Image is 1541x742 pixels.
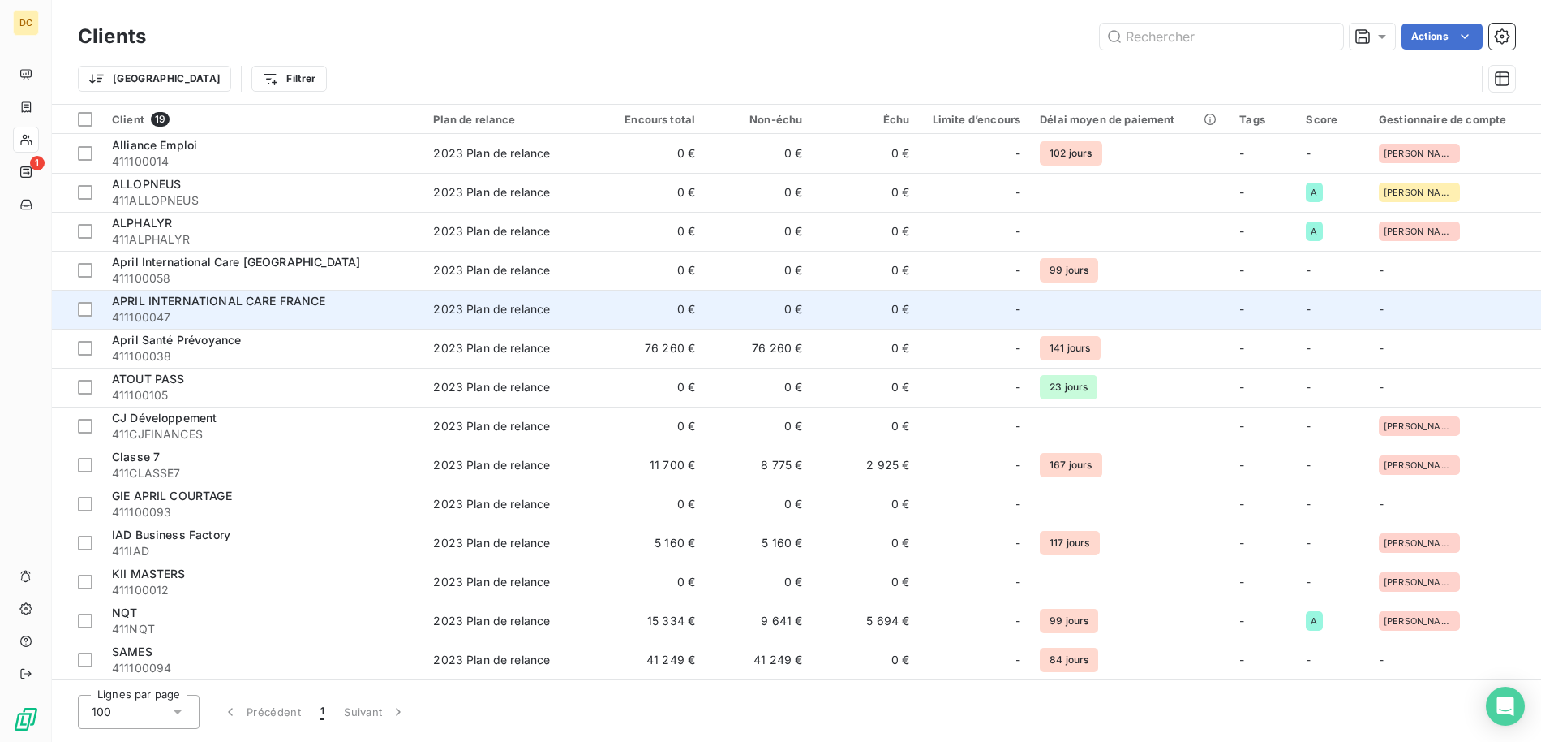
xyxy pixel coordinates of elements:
[433,652,550,668] div: 2023 Plan de relance
[1379,341,1384,355] span: -
[812,290,919,329] td: 0 €
[705,329,812,368] td: 76 260 €
[1040,648,1098,672] span: 84 jours
[112,426,414,442] span: 411CJFINANCES
[112,348,414,365] span: 411100038
[705,368,812,407] td: 0 €
[1015,574,1020,590] span: -
[598,368,705,407] td: 0 €
[433,262,550,278] div: 2023 Plan de relance
[112,192,414,209] span: 411ALLOPNEUS
[1401,24,1483,50] button: Actions
[78,66,231,92] button: [GEOGRAPHIC_DATA]
[705,290,812,329] td: 0 €
[598,485,705,524] td: 0 €
[1306,146,1311,160] span: -
[598,173,705,212] td: 0 €
[112,177,181,191] span: ALLOPNEUS
[812,485,919,524] td: 0 €
[112,567,186,580] span: KII MASTERS
[598,641,705,679] td: 41 249 €
[1040,258,1098,283] span: 99 jours
[320,704,324,720] span: 1
[1486,687,1525,726] div: Open Intercom Messenger
[112,153,414,170] span: 411100014
[1239,263,1244,277] span: -
[705,485,812,524] td: 0 €
[112,411,217,425] span: CJ Développement
[112,543,414,559] span: 411IAD
[1015,496,1020,512] span: -
[598,407,705,446] td: 0 €
[433,613,550,629] div: 2023 Plan de relance
[1040,336,1100,360] span: 141 jours
[1239,380,1244,394] span: -
[13,159,38,185] a: 1
[112,465,414,481] span: 411CLASSE7
[1040,113,1220,126] div: Délai moyen de paiement
[1239,224,1244,238] span: -
[1040,609,1098,633] span: 99 jours
[1306,497,1311,511] span: -
[1384,149,1455,158] span: [PERSON_NAME]
[1306,263,1311,277] span: -
[112,333,241,347] span: April Santé Prévoyance
[812,134,919,173] td: 0 €
[1239,185,1244,199] span: -
[1239,341,1244,355] span: -
[812,251,919,290] td: 0 €
[705,602,812,641] td: 9 641 €
[112,231,414,248] span: 411ALPHALYR
[112,606,137,619] span: NQT
[1384,616,1455,626] span: [PERSON_NAME]
[92,704,111,720] span: 100
[112,528,230,541] span: IAD Business Factory
[1015,145,1020,162] span: -
[112,372,185,386] span: ATOUT PASS
[1239,113,1286,126] div: Tags
[1239,302,1244,316] span: -
[1379,263,1384,277] span: -
[112,309,414,326] span: 411100047
[112,660,414,676] span: 411100094
[1306,536,1311,550] span: -
[112,255,360,269] span: April International Care [GEOGRAPHIC_DATA]
[433,457,550,473] div: 2023 Plan de relance
[151,112,170,127] span: 19
[598,446,705,485] td: 11 700 €
[311,695,334,729] button: 1
[598,212,705,251] td: 0 €
[929,113,1020,126] div: Limite d’encours
[1015,262,1020,278] span: -
[705,251,812,290] td: 0 €
[705,679,812,718] td: 0 €
[112,294,326,308] span: APRIL INTERNATIONAL CARE FRANCE
[812,524,919,563] td: 0 €
[433,113,588,126] div: Plan de relance
[1015,223,1020,239] span: -
[1306,341,1311,355] span: -
[598,679,705,718] td: 0 €
[433,535,550,551] div: 2023 Plan de relance
[1384,188,1455,197] span: [PERSON_NAME]
[1384,577,1455,587] span: [PERSON_NAME]
[1015,652,1020,668] span: -
[1311,188,1317,197] span: A
[1040,453,1101,477] span: 167 jours
[598,329,705,368] td: 76 260 €
[433,418,550,434] div: 2023 Plan de relance
[812,212,919,251] td: 0 €
[705,134,812,173] td: 0 €
[112,113,144,126] span: Client
[112,387,414,403] span: 411100105
[433,496,550,512] div: 2023 Plan de relance
[705,446,812,485] td: 8 775 €
[812,329,919,368] td: 0 €
[212,695,311,729] button: Précédent
[812,407,919,446] td: 0 €
[433,301,550,317] div: 2023 Plan de relance
[598,524,705,563] td: 5 160 €
[433,223,550,239] div: 2023 Plan de relance
[112,450,160,464] span: Classe 7
[78,22,146,51] h3: Clients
